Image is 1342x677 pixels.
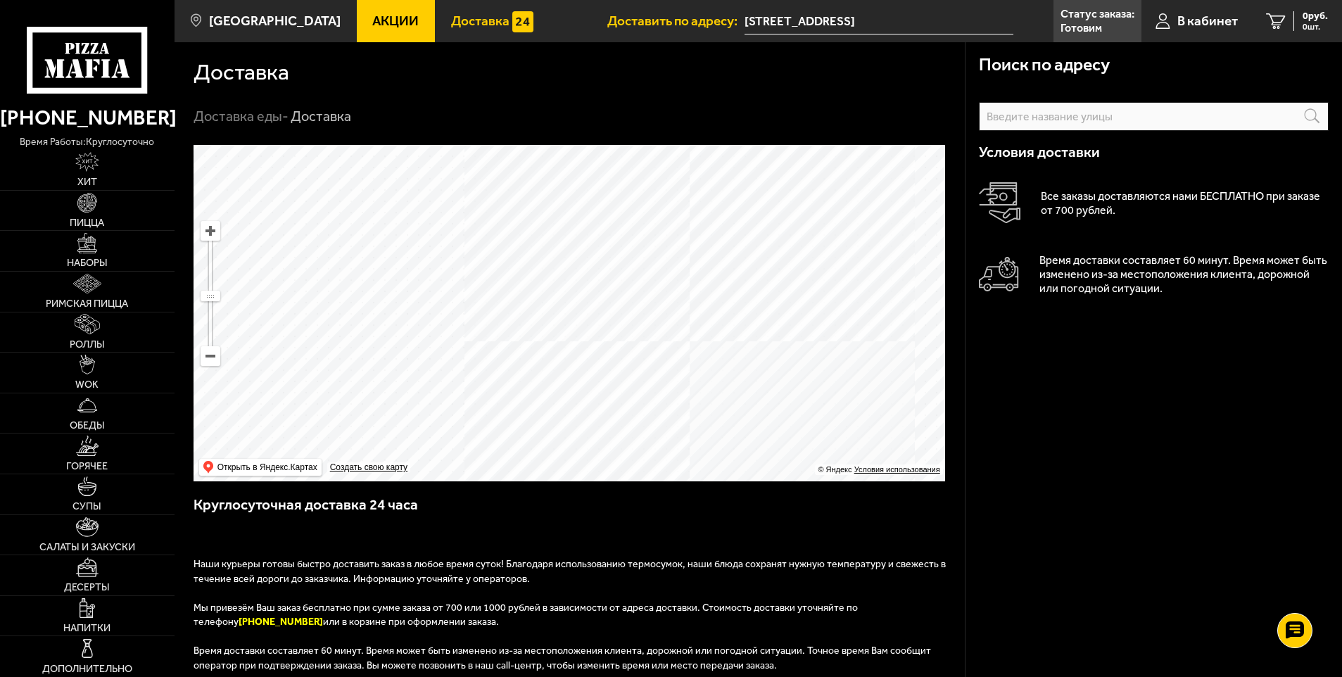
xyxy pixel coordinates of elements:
[194,602,858,628] span: Мы привезём Ваш заказ бесплатно при сумме заказа от 700 или 1000 рублей в зависимости от адреса д...
[194,108,289,125] a: Доставка еды-
[67,258,108,268] span: Наборы
[239,616,323,628] b: [PHONE_NUMBER]
[42,664,132,674] span: Дополнительно
[209,14,341,27] span: [GEOGRAPHIC_DATA]
[63,624,110,633] span: Напитки
[1303,23,1328,31] span: 0 шт.
[194,558,946,585] span: Наши курьеры готовы быстро доставить заказ в любое время суток! Благодаря использованию термосумо...
[979,56,1110,74] h3: Поиск по адресу
[66,462,108,472] span: Горячее
[745,8,1013,34] input: Ваш адрес доставки
[854,465,940,474] a: Условия использования
[46,299,128,309] span: Римская пицца
[291,108,351,126] div: Доставка
[1041,189,1329,217] p: Все заказы доставляются нами БЕСПЛАТНО при заказе от 700 рублей.
[72,502,101,512] span: Супы
[1061,8,1134,20] p: Статус заказа:
[979,182,1020,224] img: Оплата доставки
[1303,11,1328,21] span: 0 руб.
[451,14,509,27] span: Доставка
[1177,14,1238,27] span: В кабинет
[70,421,105,431] span: Обеды
[979,257,1019,291] img: Автомобиль доставки
[607,14,745,27] span: Доставить по адресу:
[77,177,97,187] span: Хит
[979,145,1329,160] h3: Условия доставки
[39,543,135,552] span: Салаты и закуски
[512,11,533,32] img: 15daf4d41897b9f0e9f617042186c801.svg
[199,459,322,476] ymaps: Открыть в Яндекс.Картах
[327,462,410,473] a: Создать свою карту
[372,14,419,27] span: Акции
[64,583,110,593] span: Десерты
[70,340,105,350] span: Роллы
[75,380,99,390] span: WOK
[194,495,946,529] h3: Круглосуточная доставка 24 часа
[979,102,1329,131] input: Введите название улицы
[1039,253,1329,296] p: Время доставки составляет 60 минут. Время может быть изменено из-за местоположения клиента, дорож...
[194,645,931,671] span: Время доставки составляет 60 минут. Время может быть изменено из-за местоположения клиента, дорож...
[70,218,104,228] span: Пицца
[1061,23,1102,34] p: Готовим
[217,459,317,476] ymaps: Открыть в Яндекс.Картах
[194,61,289,84] h1: Доставка
[818,465,852,474] ymaps: © Яндекс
